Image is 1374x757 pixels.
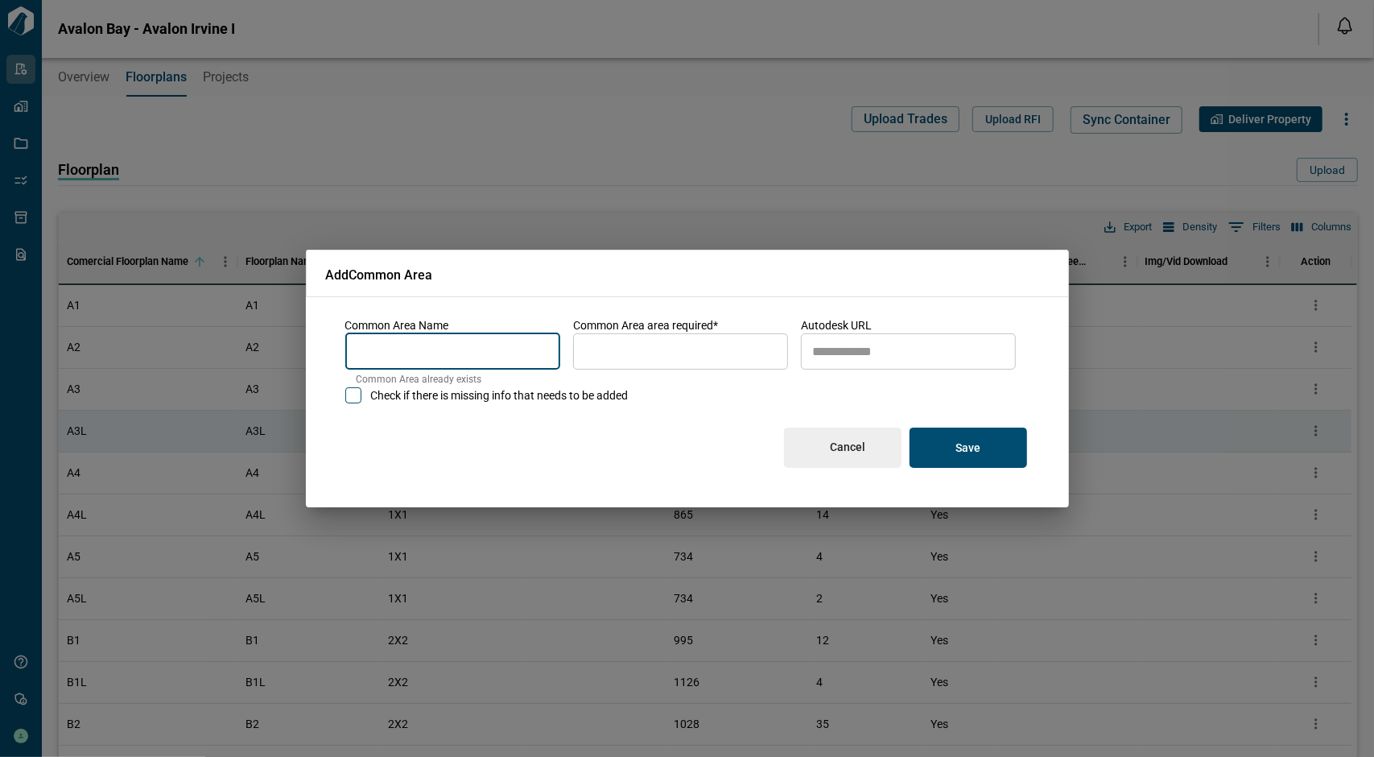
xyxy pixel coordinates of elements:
[801,333,1016,370] div: autodesk_url
[573,333,788,370] div: area
[357,372,549,388] p: Common Area already exists
[345,319,449,332] span: Common Area Name
[371,387,629,403] span: Check if there is missing info that needs to be added
[830,440,865,454] p: Cancel
[345,333,560,370] div: name
[955,441,980,455] p: Save
[801,319,872,332] span: Autodesk URL
[573,319,718,332] span: Common Area area required*
[784,428,902,468] button: Cancel
[910,428,1027,468] button: Save
[306,250,1069,297] h2: Add Common Area
[584,372,777,388] p: Area required*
